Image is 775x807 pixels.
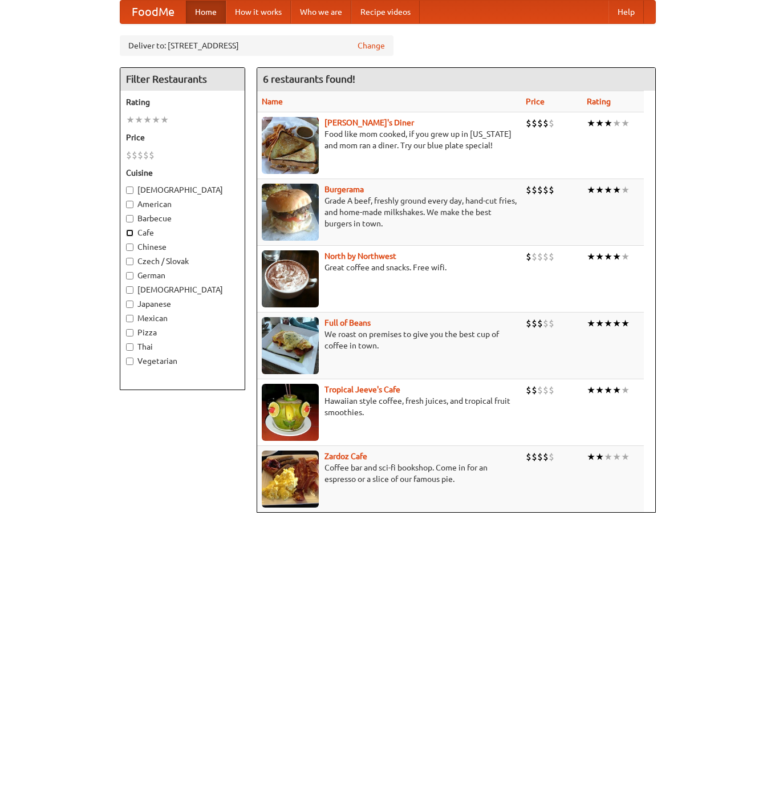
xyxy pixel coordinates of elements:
[587,250,595,263] li: ★
[126,201,133,208] input: American
[526,317,531,330] li: $
[126,184,239,196] label: [DEMOGRAPHIC_DATA]
[549,317,554,330] li: $
[621,384,630,396] li: ★
[595,451,604,463] li: ★
[126,229,133,237] input: Cafe
[537,451,543,463] li: $
[160,113,169,126] li: ★
[595,317,604,330] li: ★
[262,462,517,485] p: Coffee bar and sci-fi bookshop. Come in for an espresso or a slice of our famous pie.
[126,215,133,222] input: Barbecue
[621,317,630,330] li: ★
[531,451,537,463] li: $
[324,452,367,461] a: Zardoz Cafe
[126,272,133,279] input: German
[137,149,143,161] li: $
[351,1,420,23] a: Recipe videos
[604,184,612,196] li: ★
[537,384,543,396] li: $
[526,117,531,129] li: $
[324,252,396,261] a: North by Northwest
[291,1,351,23] a: Who we are
[324,185,364,194] b: Burgerama
[126,244,133,251] input: Chinese
[587,451,595,463] li: ★
[126,341,239,352] label: Thai
[595,117,604,129] li: ★
[543,317,549,330] li: $
[587,317,595,330] li: ★
[149,149,155,161] li: $
[612,451,621,463] li: ★
[324,118,414,127] a: [PERSON_NAME]'s Diner
[549,451,554,463] li: $
[543,384,549,396] li: $
[126,213,239,224] label: Barbecue
[262,395,517,418] p: Hawaiian style coffee, fresh juices, and tropical fruit smoothies.
[324,385,400,394] a: Tropical Jeeve's Cafe
[531,384,537,396] li: $
[595,384,604,396] li: ★
[262,184,319,241] img: burgerama.jpg
[621,250,630,263] li: ★
[126,329,133,336] input: Pizza
[608,1,644,23] a: Help
[226,1,291,23] a: How it works
[549,250,554,263] li: $
[587,184,595,196] li: ★
[135,113,143,126] li: ★
[126,256,239,267] label: Czech / Slovak
[263,74,355,84] ng-pluralize: 6 restaurants found!
[612,117,621,129] li: ★
[262,329,517,351] p: We roast on premises to give you the best cup of coffee in town.
[612,384,621,396] li: ★
[126,301,133,308] input: Japanese
[126,198,239,210] label: American
[549,384,554,396] li: $
[262,384,319,441] img: jeeves.jpg
[604,250,612,263] li: ★
[324,318,371,327] a: Full of Beans
[587,117,595,129] li: ★
[120,1,186,23] a: FoodMe
[612,250,621,263] li: ★
[549,117,554,129] li: $
[531,184,537,196] li: $
[126,132,239,143] h5: Price
[537,117,543,129] li: $
[126,327,239,338] label: Pizza
[126,149,132,161] li: $
[262,128,517,151] p: Food like mom cooked, if you grew up in [US_STATE] and mom ran a diner. Try our blue plate special!
[543,250,549,263] li: $
[537,184,543,196] li: $
[126,343,133,351] input: Thai
[126,358,133,365] input: Vegetarian
[531,317,537,330] li: $
[543,117,549,129] li: $
[621,451,630,463] li: ★
[143,113,152,126] li: ★
[120,68,245,91] h4: Filter Restaurants
[186,1,226,23] a: Home
[537,317,543,330] li: $
[621,184,630,196] li: ★
[612,317,621,330] li: ★
[262,451,319,508] img: zardoz.jpg
[126,298,239,310] label: Japanese
[604,117,612,129] li: ★
[358,40,385,51] a: Change
[126,241,239,253] label: Chinese
[531,250,537,263] li: $
[262,195,517,229] p: Grade A beef, freshly ground every day, hand-cut fries, and home-made milkshakes. We make the bes...
[543,184,549,196] li: $
[126,284,239,295] label: [DEMOGRAPHIC_DATA]
[126,96,239,108] h5: Rating
[526,97,545,106] a: Price
[126,286,133,294] input: [DEMOGRAPHIC_DATA]
[621,117,630,129] li: ★
[595,250,604,263] li: ★
[604,451,612,463] li: ★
